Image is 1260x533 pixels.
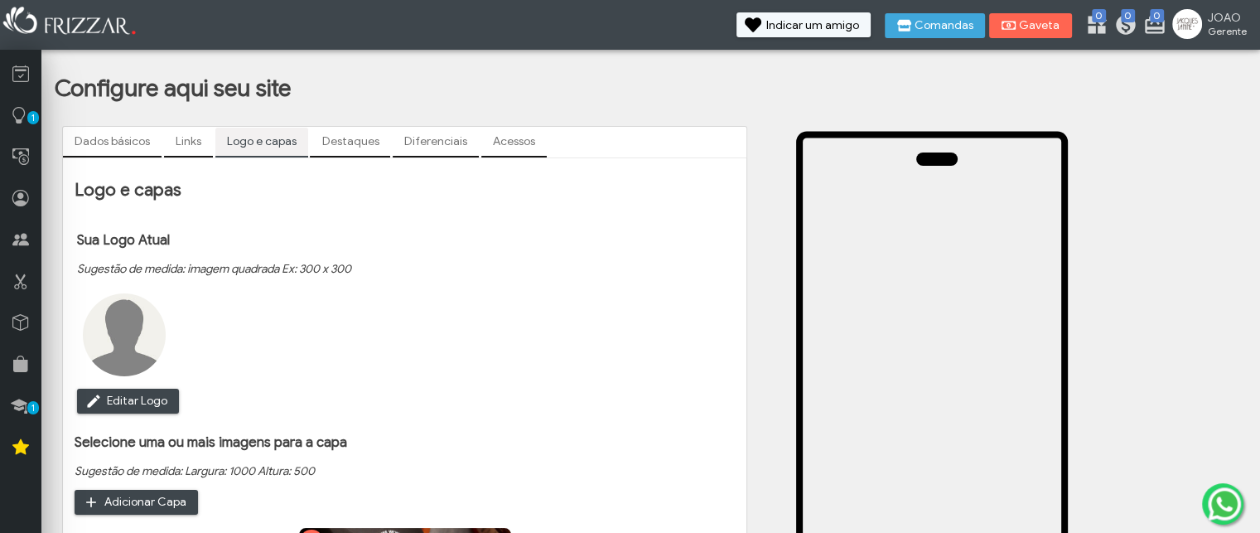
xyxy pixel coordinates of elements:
a: Acessos [481,128,547,156]
p: Sugestão de medida: imagem quadrada Ex: 300 x 300 [77,262,351,276]
p: Sugestão de medida: Largura: 1000 Altura: 500 [75,464,735,478]
button: Indicar um amigo [736,12,871,37]
a: 0 [1085,13,1102,40]
h1: Configure aqui seu site [55,74,1255,103]
span: 0 [1121,9,1135,22]
button: Comandas [885,13,985,38]
a: 0 [1143,13,1160,40]
button: Gaveta [989,13,1072,38]
h2: Logo e capas [75,179,735,201]
span: Indicar um amigo [766,20,859,31]
h3: Sua Logo Atual [77,231,351,249]
span: Gaveta [1019,20,1060,31]
span: Gerente [1208,25,1247,37]
a: JOAO Gerente [1172,9,1252,42]
span: 1 [27,401,39,414]
span: Comandas [915,20,973,31]
a: Links [164,128,213,156]
span: 0 [1092,9,1106,22]
a: Destaques [310,128,390,156]
a: Dados básicos [63,128,162,156]
a: Logo e capas [215,128,308,156]
h3: Selecione uma ou mais imagens para a capa [75,434,735,451]
img: whatsapp.png [1204,484,1244,524]
span: JOAO [1208,11,1247,25]
span: 1 [27,111,39,124]
a: 0 [1114,13,1131,40]
a: Diferenciais [393,128,479,156]
span: 0 [1150,9,1164,22]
